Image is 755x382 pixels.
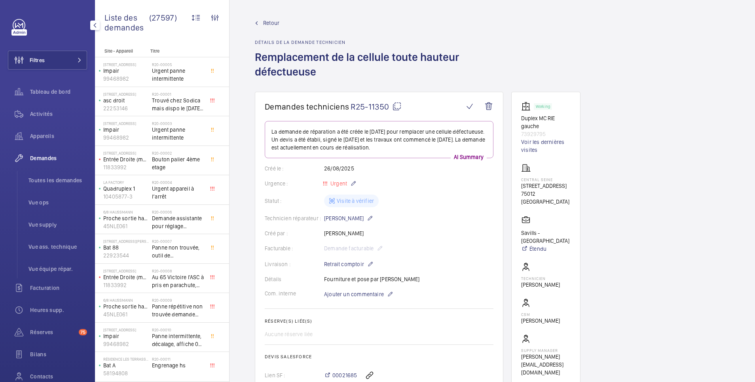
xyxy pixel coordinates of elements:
[152,92,204,96] h2: R20-00001
[152,185,204,200] span: Urgent appareil à l’arrêt
[152,180,204,185] h2: R20-00004
[8,51,87,70] button: Filtres
[332,371,357,379] span: 00021685
[28,176,87,184] span: Toutes les demandes
[30,154,87,162] span: Demandes
[152,121,204,126] h2: R20-00003
[152,298,204,303] h2: R20-00009
[521,130,571,138] p: 73929795
[521,114,571,130] p: Duplex MC RIE gauche
[451,153,487,161] p: AI Summary
[324,259,374,269] p: Retrait comptoir
[521,353,571,376] p: [PERSON_NAME][EMAIL_ADDRESS][DOMAIN_NAME]
[521,317,560,325] p: [PERSON_NAME]
[30,132,87,140] span: Appareils
[30,328,76,336] span: Réserves
[103,269,149,273] p: [STREET_ADDRESS]
[152,357,204,361] h2: R20-00011
[103,298,149,303] p: 6/8 Haussmann
[103,75,149,83] p: 99468982
[265,354,493,359] h2: Devis Salesforce
[255,50,503,92] h1: Remplacement de la cellule toute hauteur défectueuse
[103,151,149,155] p: [STREET_ADDRESS]
[103,121,149,126] p: [STREET_ADDRESS]
[103,92,149,96] p: [STREET_ADDRESS]
[324,290,384,298] span: Ajouter un commentaire
[521,190,571,206] p: 75012 [GEOGRAPHIC_DATA]
[103,281,149,289] p: 11833992
[152,244,204,259] span: Panne non trouvée, outil de déverouillouge impératif pour le diagnostic
[152,96,204,112] span: Trouvé chez Sodica mais dispo le [DATE] [URL][DOMAIN_NAME]
[103,273,149,281] p: Entrée Droite (monte-charge)
[103,180,149,185] p: La Factory
[150,48,203,54] p: Titre
[28,221,87,229] span: Vue supply
[103,357,149,361] p: Résidence les Terrasse - [STREET_ADDRESS]
[521,245,571,253] a: Étendu
[521,102,534,111] img: elevator.svg
[103,104,149,112] p: 22253146
[30,88,87,96] span: Tableau de bord
[351,102,402,112] span: R25-11350
[103,340,149,348] p: 99468982
[103,239,149,244] p: [STREET_ADDRESS][PERSON_NAME]
[103,96,149,104] p: asc droit
[152,239,204,244] h2: R20-00007
[324,371,357,379] a: 00021685
[152,269,204,273] h2: R20-00008
[521,348,571,353] p: Supply manager
[521,229,571,245] p: Savills - [GEOGRAPHIC_DATA]
[255,40,503,45] h2: Détails de la demande technicien
[263,19,279,27] span: Retour
[30,110,87,118] span: Activités
[103,214,149,222] p: Proche sortie hall Pelletier
[103,252,149,259] p: 22923544
[152,67,204,83] span: Urgent panne intermittente
[30,56,45,64] span: Filtres
[103,369,149,377] p: 58194808
[103,193,149,200] p: 10405877-3
[521,312,560,317] p: CSM
[30,284,87,292] span: Facturation
[152,361,204,369] span: Engrenage hs
[30,306,87,314] span: Heures supp.
[152,62,204,67] h2: R20-00005
[28,199,87,206] span: Vue ops
[103,62,149,67] p: [STREET_ADDRESS]
[103,332,149,340] p: Impair
[265,102,349,112] span: Demandes techniciens
[152,155,204,171] span: Bouton palier 4ème etage
[30,373,87,380] span: Contacts
[152,303,204,318] span: Panne répétitive non trouvée demande assistance expert technique
[152,151,204,155] h2: R20-00002
[103,163,149,171] p: 11833992
[95,48,147,54] p: Site - Appareil
[152,214,204,230] span: Demande assistante pour réglage d'opérateurs porte cabine double accès
[521,276,560,281] p: Technicien
[103,327,149,332] p: [STREET_ADDRESS]
[28,265,87,273] span: Vue équipe répar.
[103,310,149,318] p: 45NLE061
[536,105,550,108] p: Working
[152,327,204,332] h2: R20-00010
[30,350,87,358] span: Bilans
[103,126,149,134] p: Impair
[103,67,149,75] p: Impair
[152,332,204,348] span: Panne intermittente, décalage, affiche 0 au palier alors que l'appareil se trouve au 1er étage, c...
[103,134,149,142] p: 99468982
[521,182,571,190] p: [STREET_ADDRESS]
[103,210,149,214] p: 6/8 Haussmann
[28,243,87,251] span: Vue ass. technique
[103,155,149,163] p: Entrée Droite (monte-charge)
[324,214,373,223] p: [PERSON_NAME]
[329,180,347,187] span: Urgent
[103,222,149,230] p: 45NLE061
[103,244,149,252] p: Bat 88
[152,273,204,289] span: Au 65 Victoire l'ASC à pris en parachute, toutes les sécu coupé, il est au 3 ème, asc sans machin...
[152,126,204,142] span: Urgent panne intermittente
[521,281,560,289] p: [PERSON_NAME]
[271,128,487,151] p: La demande de réparation a été créée le [DATE] pour remplacer une cellule défectueuse. Un devis a...
[103,361,149,369] p: Bat A
[103,303,149,310] p: Proche sortie hall Pelletier
[103,185,149,193] p: Quadruplex 1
